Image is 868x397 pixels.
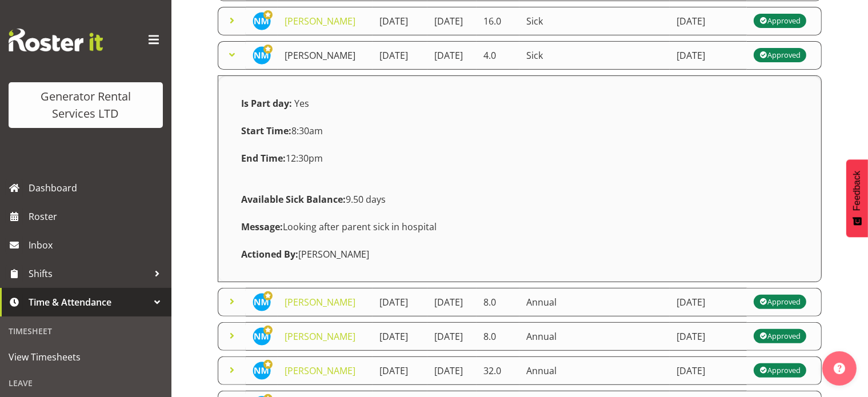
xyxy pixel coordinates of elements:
img: help-xxl-2.png [834,363,845,374]
td: Sick [519,41,669,70]
span: 8:30am [241,125,323,137]
td: [DATE] [427,322,477,351]
td: [DATE] [373,41,427,70]
td: [DATE] [427,356,477,385]
div: [PERSON_NAME] [234,240,805,268]
td: [DATE] [427,288,477,316]
div: Approved [759,49,801,62]
div: Approved [759,364,801,378]
span: Yes [294,97,309,110]
strong: Is Part day: [241,97,292,110]
td: [DATE] [427,41,477,70]
img: Rosterit website logo [9,29,103,51]
img: nick-mcdonald10123.jpg [253,327,271,346]
img: nick-mcdonald10123.jpg [253,293,271,311]
td: 8.0 [477,322,519,351]
span: Shifts [29,265,149,282]
td: [DATE] [373,356,427,385]
button: Feedback - Show survey [846,159,868,237]
strong: End Time: [241,152,286,165]
td: [DATE] [427,7,477,35]
img: nick-mcdonald10123.jpg [253,362,271,380]
div: Approved [759,14,801,28]
div: Leave [3,371,169,395]
span: 12:30pm [241,152,323,165]
td: 16.0 [477,7,519,35]
div: Approved [759,330,801,343]
span: Time & Attendance [29,294,149,311]
a: View Timesheets [3,343,169,371]
a: [PERSON_NAME] [285,296,355,308]
td: 8.0 [477,288,519,316]
td: [DATE] [670,41,747,70]
span: Inbox [29,236,166,254]
td: [DATE] [670,288,747,316]
td: [DATE] [373,288,427,316]
td: Sick [519,7,669,35]
strong: Start Time: [241,125,291,137]
td: [DATE] [670,356,747,385]
span: View Timesheets [9,348,163,366]
img: nick-mcdonald10123.jpg [253,46,271,65]
td: [DATE] [670,7,747,35]
strong: Available Sick Balance: [241,193,346,206]
div: Generator Rental Services LTD [20,88,151,122]
div: Timesheet [3,319,169,343]
strong: Message: [241,220,283,233]
div: Approved [759,295,801,309]
a: [PERSON_NAME] [285,15,355,27]
td: Annual [519,356,669,385]
td: 32.0 [477,356,519,385]
td: [DATE] [670,322,747,351]
div: Looking after parent sick in hospital [234,213,805,240]
td: Annual [519,322,669,351]
span: Dashboard [29,179,166,197]
td: [DATE] [373,322,427,351]
a: [PERSON_NAME] [285,364,355,377]
td: 4.0 [477,41,519,70]
td: [DATE] [373,7,427,35]
td: Annual [519,288,669,316]
div: 9.50 days [234,186,805,213]
span: Roster [29,208,166,225]
a: [PERSON_NAME] [285,330,355,343]
strong: Actioned By: [241,248,298,260]
img: nick-mcdonald10123.jpg [253,12,271,30]
a: [PERSON_NAME] [285,49,355,62]
span: Feedback [852,171,862,211]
